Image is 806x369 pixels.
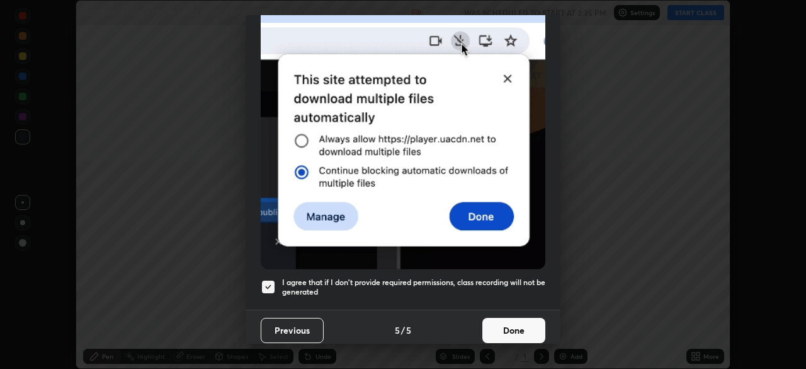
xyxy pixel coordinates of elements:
h4: 5 [395,324,400,337]
h4: / [401,324,405,337]
button: Previous [261,318,324,343]
h5: I agree that if I don't provide required permissions, class recording will not be generated [282,278,545,297]
button: Done [482,318,545,343]
h4: 5 [406,324,411,337]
